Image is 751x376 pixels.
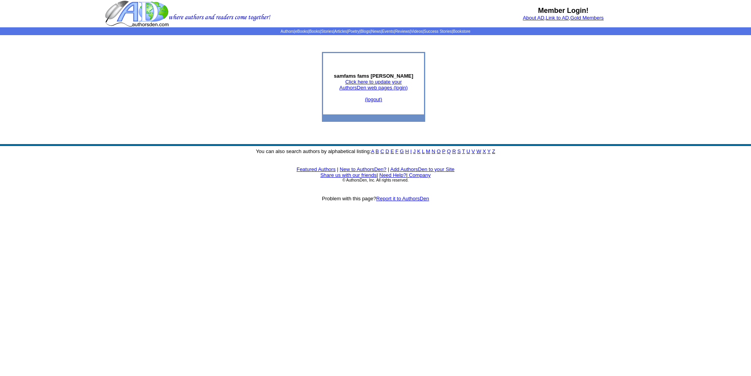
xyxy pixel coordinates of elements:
[371,29,381,34] a: News
[538,7,589,14] b: Member Login!
[385,148,389,154] a: D
[492,148,495,154] a: Z
[340,166,386,172] a: New to AuthorsDen?
[342,178,408,182] font: © AuthorsDen, Inc. All rights reserved.
[472,148,475,154] a: V
[365,96,382,102] a: (logout)
[467,148,470,154] a: U
[309,29,320,34] a: Books
[379,172,406,178] a: Need Help?
[432,148,435,154] a: N
[483,148,486,154] a: X
[380,148,384,154] a: C
[400,148,404,154] a: G
[462,148,465,154] a: T
[405,148,409,154] a: H
[388,166,389,172] font: |
[411,29,422,34] a: Videos
[390,166,455,172] a: Add AuthorsDen to your Site
[390,148,394,154] a: E
[376,196,429,201] a: Report it to AuthorsDen
[546,15,569,21] a: Link to AD
[280,29,470,34] span: | | | | | | | | | | | |
[296,166,336,172] a: Featured Authors
[395,29,410,34] a: Reviews
[417,148,420,154] a: K
[360,29,370,34] a: Blogs
[320,172,377,178] a: Share us with our friends
[321,29,333,34] a: Stories
[447,148,451,154] a: Q
[426,148,430,154] a: M
[570,15,604,21] a: Gold Members
[413,148,416,154] a: J
[334,29,347,34] a: Articles
[422,148,425,154] a: L
[452,148,456,154] a: R
[437,148,441,154] a: O
[406,172,431,178] font: |
[442,148,445,154] a: P
[371,148,374,154] a: A
[382,29,394,34] a: Events
[523,15,544,21] a: About AD
[410,148,412,154] a: I
[334,73,413,79] b: samfams fams [PERSON_NAME]
[523,15,604,21] font: , ,
[457,148,461,154] a: S
[337,166,338,172] font: |
[322,196,429,201] font: Problem with this page?
[395,148,399,154] a: F
[375,148,379,154] a: B
[377,172,378,178] font: |
[280,29,294,34] a: Authors
[453,29,471,34] a: Bookstore
[340,79,408,91] a: Click here to update yourAuthorsDen web pages (login)
[487,148,490,154] a: Y
[409,172,431,178] a: Company
[476,148,481,154] a: W
[348,29,359,34] a: Poetry
[256,148,495,154] font: You can also search authors by alphabetical listing:
[424,29,452,34] a: Success Stories
[295,29,308,34] a: eBooks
